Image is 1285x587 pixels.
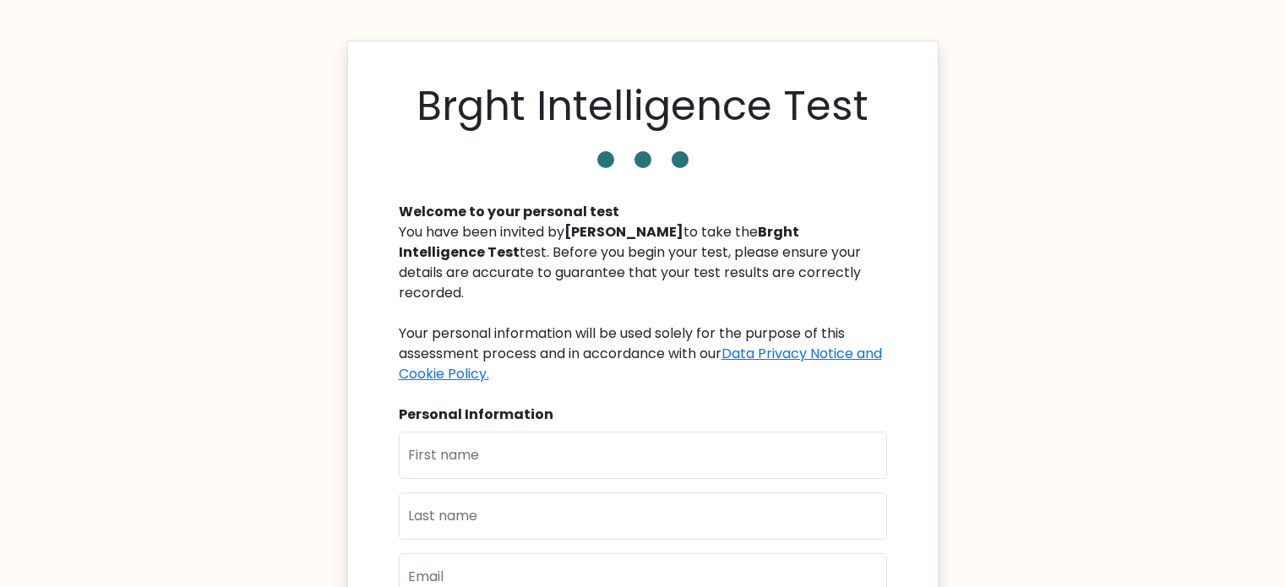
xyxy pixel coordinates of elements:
div: Welcome to your personal test [399,202,887,222]
h1: Brght Intelligence Test [417,82,868,131]
input: Last name [399,492,887,540]
b: [PERSON_NAME] [564,222,683,242]
a: Data Privacy Notice and Cookie Policy. [399,344,882,383]
div: Personal Information [399,405,887,425]
b: Brght Intelligence Test [399,222,799,262]
input: First name [399,432,887,479]
div: You have been invited by to take the test. Before you begin your test, please ensure your details... [399,222,887,384]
